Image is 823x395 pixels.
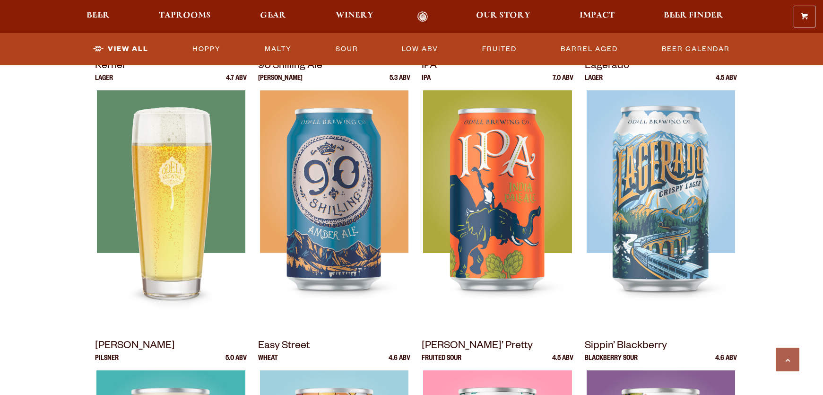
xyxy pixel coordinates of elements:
[95,355,119,370] p: Pilsner
[422,338,574,355] p: [PERSON_NAME]’ Pretty
[470,11,537,22] a: Our Story
[258,58,410,75] p: 90 Shilling Ale
[87,12,110,19] span: Beer
[716,75,737,90] p: 4.5 ABV
[585,58,737,75] p: Lagerado
[585,75,603,90] p: Lager
[258,338,410,355] p: Easy Street
[398,38,442,60] a: Low ABV
[159,12,211,19] span: Taprooms
[95,338,247,355] p: [PERSON_NAME]
[95,75,113,90] p: Lager
[254,11,292,22] a: Gear
[258,75,303,90] p: [PERSON_NAME]
[336,12,373,19] span: Winery
[776,348,799,371] a: Scroll to top
[580,12,615,19] span: Impact
[587,90,735,327] img: Lagerado
[422,58,574,75] p: IPA
[225,355,247,370] p: 5.0 ABV
[95,58,247,327] a: Kernel Lager 4.7 ABV Kernel Kernel
[332,38,362,60] a: Sour
[478,38,520,60] a: Fruited
[658,11,729,22] a: Beer Finder
[189,38,225,60] a: Hoppy
[226,75,247,90] p: 4.7 ABV
[95,58,247,75] p: Kernel
[476,12,530,19] span: Our Story
[422,58,574,327] a: IPA IPA 7.0 ABV IPA IPA
[422,75,431,90] p: IPA
[715,355,737,370] p: 4.6 ABV
[552,355,573,370] p: 4.5 ABV
[423,90,572,327] img: IPA
[89,38,152,60] a: View All
[664,12,723,19] span: Beer Finder
[422,355,461,370] p: Fruited Sour
[260,12,286,19] span: Gear
[585,58,737,327] a: Lagerado Lager 4.5 ABV Lagerado Lagerado
[80,11,116,22] a: Beer
[585,338,737,355] p: Sippin’ Blackberry
[153,11,217,22] a: Taprooms
[557,38,622,60] a: Barrel Aged
[573,11,621,22] a: Impact
[258,58,410,327] a: 90 Shilling Ale [PERSON_NAME] 5.3 ABV 90 Shilling Ale 90 Shilling Ale
[261,38,295,60] a: Malty
[658,38,734,60] a: Beer Calendar
[553,75,573,90] p: 7.0 ABV
[390,75,410,90] p: 5.3 ABV
[585,355,638,370] p: Blackberry Sour
[258,355,278,370] p: Wheat
[96,90,245,327] img: Kernel
[329,11,380,22] a: Winery
[405,11,441,22] a: Odell Home
[389,355,410,370] p: 4.6 ABV
[260,90,408,327] img: 90 Shilling Ale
